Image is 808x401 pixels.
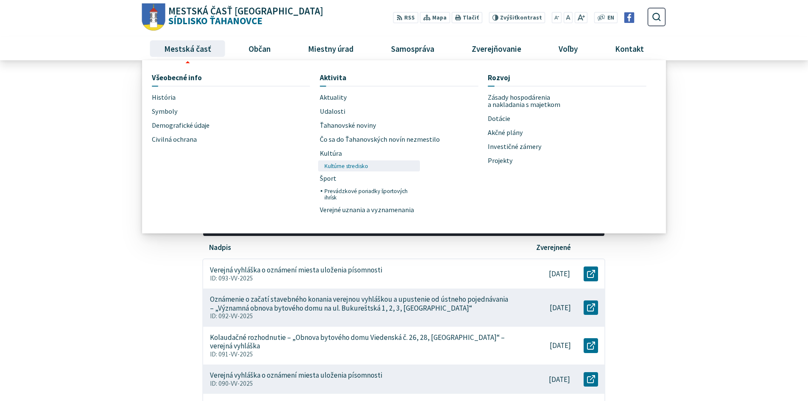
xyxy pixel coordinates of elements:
[324,160,368,171] span: Kultúrne stredisko
[152,70,202,86] span: Všeobecné info
[320,203,417,217] a: Verejné uznania a vyznamenania
[152,104,249,118] a: Symboly
[245,37,274,60] span: Občan
[452,12,482,23] button: Tlačiť
[550,303,571,312] p: [DATE]
[209,243,231,252] p: Nadpis
[152,132,249,146] a: Civilná ochrana
[563,12,573,23] button: Nastaviť pôvodnú veľkosť písma
[210,295,511,312] p: Oznámenie o začatí stavebného konania verejnou vyhláškou a upustenie od ústneho pojednávania – „V...
[556,37,581,60] span: Voľby
[152,90,176,104] span: História
[488,126,523,140] span: Akčné plány
[320,70,347,86] span: Aktivita
[320,90,347,104] span: Aktuality
[463,14,479,21] span: Tlačiť
[574,12,587,23] button: Zväčšiť veľkosť písma
[612,37,647,60] span: Kontakt
[607,14,614,22] span: EN
[488,126,584,140] a: Akčné plány
[456,37,537,60] a: Zverejňovanie
[210,333,511,351] p: Kolaudačné rozhodnutie – „Obnova bytového domu Viedenská č. 26, 28, [GEOGRAPHIC_DATA]“ – verejná ...
[543,37,593,60] a: Voľby
[152,90,249,104] a: História
[488,154,513,168] span: Projekty
[233,37,286,60] a: Občan
[320,171,417,185] a: Šport
[320,70,478,86] a: Aktivita
[152,132,197,146] span: Civilná ochrana
[152,118,249,132] a: Demografické údaje
[388,37,437,60] span: Samospráva
[550,341,571,350] p: [DATE]
[552,12,562,23] button: Zmenšiť veľkosť písma
[488,154,584,168] a: Projekty
[292,37,369,60] a: Miestny úrad
[488,112,510,126] span: Dotácie
[320,171,336,185] span: Šport
[324,185,417,203] a: Prevádzkové poriadky športových ihrísk
[488,90,584,112] a: Zásady hospodárenia a nakladania s majetkom
[210,380,510,387] p: ID: 090-VV-2025
[488,140,542,154] span: Investičné zámery
[210,371,382,380] p: Verejná vyhláška o oznámení miesta uloženia písomnosti
[500,14,517,21] span: Zvýšiť
[404,14,415,22] span: RSS
[210,351,511,358] p: ID: 091-VV-2025
[489,12,545,23] button: Zvýšiťkontrast
[376,37,450,60] a: Samospráva
[488,140,584,154] a: Investičné zámery
[549,375,570,384] p: [DATE]
[210,266,382,275] p: Verejná vyhláška o oznámení miesta uloženia písomnosti
[320,146,342,160] span: Kultúra
[488,70,510,86] span: Rozvoj
[468,37,524,60] span: Zverejňovanie
[600,37,660,60] a: Kontakt
[152,104,178,118] span: Symboly
[320,132,440,146] span: Čo sa do Ťahanovských novín nezmestilo
[500,14,542,21] span: kontrast
[320,146,417,160] a: Kultúra
[432,14,447,22] span: Mapa
[320,118,417,132] a: Ťahanovské noviny
[142,3,165,31] img: Prejsť na domovskú stránku
[320,132,478,146] a: Čo sa do Ťahanovských novín nezmestilo
[161,37,214,60] span: Mestská časť
[210,275,510,282] p: ID: 093-VV-2025
[210,312,511,320] p: ID: 092-VV-2025
[152,118,210,132] span: Demografické údaje
[549,269,570,278] p: [DATE]
[488,112,646,126] a: Dotácie
[420,12,450,23] a: Mapa
[320,203,414,217] span: Verejné uznania a vyznamenania
[305,37,357,60] span: Miestny úrad
[605,14,617,22] a: EN
[152,70,310,86] a: Všeobecné info
[624,12,635,23] img: Prejsť na Facebook stránku
[142,3,323,31] a: Logo Sídlisko Ťahanovce, prejsť na domovskú stránku.
[324,160,417,171] a: Kultúrne stredisko
[393,12,418,23] a: RSS
[320,104,345,118] span: Udalosti
[168,6,323,16] span: Mestská časť [GEOGRAPHIC_DATA]
[165,6,324,26] span: Sídlisko Ťahanovce
[320,104,478,118] a: Udalosti
[148,37,226,60] a: Mestská časť
[320,90,478,104] a: Aktuality
[488,70,646,86] a: Rozvoj
[536,243,571,252] p: Zverejnené
[320,118,376,132] span: Ťahanovské noviny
